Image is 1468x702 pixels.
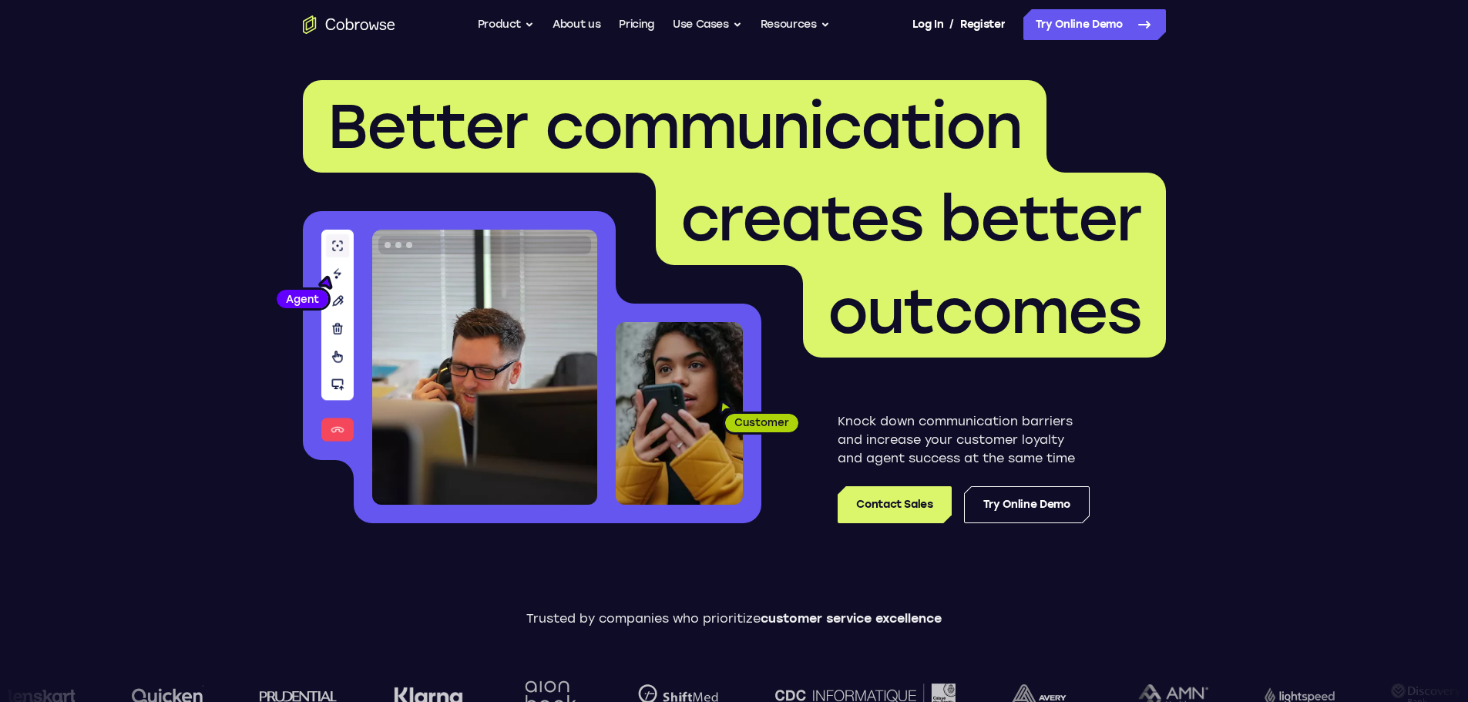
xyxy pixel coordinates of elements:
img: A customer support agent talking on the phone [372,230,597,505]
a: About us [553,9,600,40]
img: prudential [245,690,323,702]
button: Product [478,9,535,40]
a: Contact Sales [838,486,951,523]
span: outcomes [828,274,1141,348]
span: creates better [680,182,1141,256]
a: Register [960,9,1005,40]
a: Try Online Demo [964,486,1090,523]
img: A customer holding their phone [616,322,743,505]
button: Resources [761,9,830,40]
span: Better communication [328,89,1022,163]
span: / [949,15,954,34]
span: customer service excellence [761,611,942,626]
button: Use Cases [673,9,742,40]
a: Log In [912,9,943,40]
a: Pricing [619,9,654,40]
a: Try Online Demo [1023,9,1166,40]
p: Knock down communication barriers and increase your customer loyalty and agent success at the sam... [838,412,1090,468]
a: Go to the home page [303,15,395,34]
